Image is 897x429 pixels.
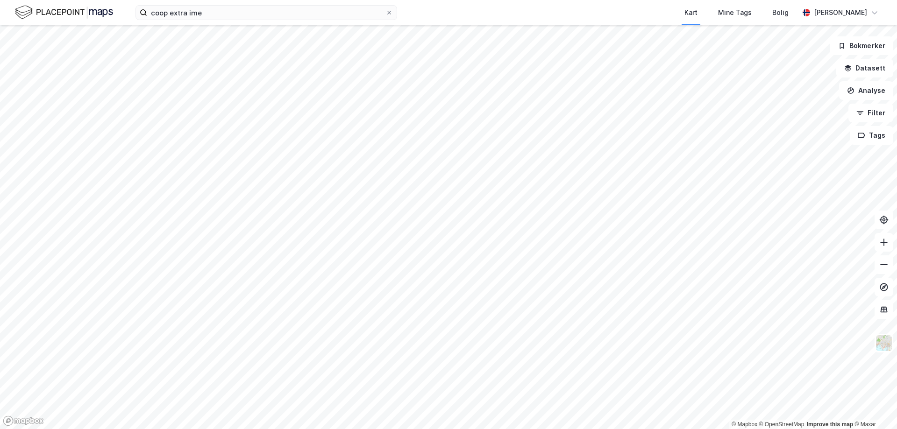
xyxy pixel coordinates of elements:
[848,104,893,122] button: Filter
[147,6,385,20] input: Søk på adresse, matrikkel, gårdeiere, leietakere eller personer
[684,7,698,18] div: Kart
[759,421,804,428] a: OpenStreetMap
[732,421,757,428] a: Mapbox
[15,4,113,21] img: logo.f888ab2527a4732fd821a326f86c7f29.svg
[830,36,893,55] button: Bokmerker
[875,334,893,352] img: Z
[718,7,752,18] div: Mine Tags
[807,421,853,428] a: Improve this map
[3,415,44,426] a: Mapbox homepage
[850,384,897,429] div: Kontrollprogram for chat
[839,81,893,100] button: Analyse
[850,126,893,145] button: Tags
[836,59,893,77] button: Datasett
[814,7,867,18] div: [PERSON_NAME]
[772,7,789,18] div: Bolig
[850,384,897,429] iframe: Chat Widget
